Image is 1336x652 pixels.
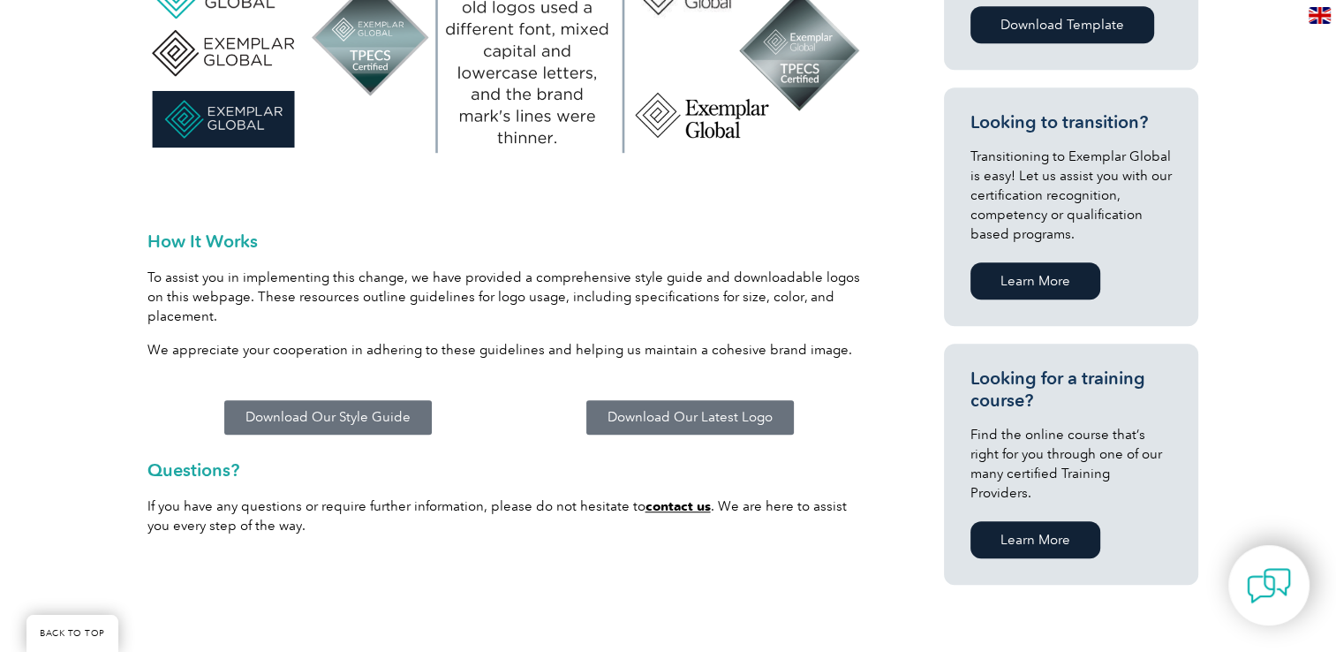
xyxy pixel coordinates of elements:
[970,262,1100,299] a: Learn More
[26,615,118,652] a: BACK TO TOP
[645,498,711,514] a: contact us
[245,411,411,424] span: Download Our Style Guide
[147,340,872,360] p: We appreciate your cooperation in adhering to these guidelines and helping us maintain a cohesive...
[224,400,432,435] a: Download Our Style Guide
[1309,7,1331,24] img: en
[970,521,1100,558] a: Learn More
[147,268,872,326] p: To assist you in implementing this change, we have provided a comprehensive style guide and downl...
[970,425,1172,503] p: Find the online course that’s right for you through one of our many certified Training Providers.
[1247,564,1291,608] img: contact-chat.png
[970,111,1172,133] h3: Looking to transition?
[970,6,1154,43] a: Download Template
[147,497,872,535] p: If you have any questions or require further information, please do not hesitate to . We are here...
[147,232,872,250] h3: How It Works
[970,147,1172,244] p: Transitioning to Exemplar Global is easy! Let us assist you with our certification recognition, c...
[586,400,794,435] a: Download Our Latest Logo
[608,411,773,424] span: Download Our Latest Logo
[970,368,1172,412] h3: Looking for a training course?
[147,461,872,479] h3: Questions?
